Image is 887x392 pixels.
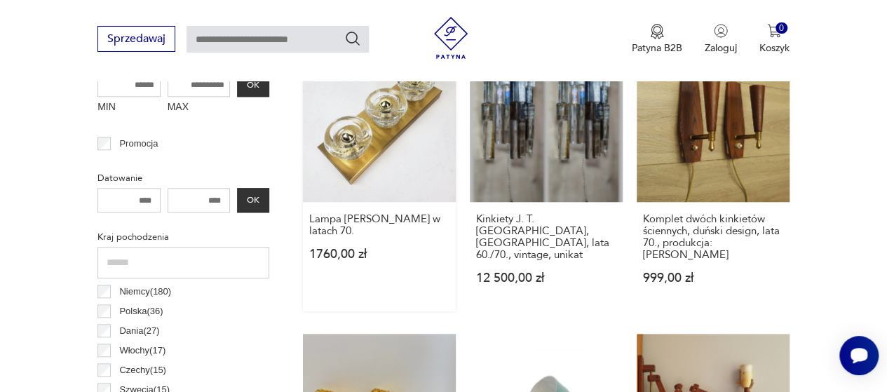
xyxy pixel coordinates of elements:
[643,272,783,284] p: 999,00 zł
[714,24,728,38] img: Ikonka użytkownika
[637,49,790,311] a: Komplet dwóch kinkietów ściennych, duński design, lata 70., produkcja: DaniaKomplet dwóch kinkiet...
[643,213,783,261] h3: Komplet dwóch kinkietów ściennych, duński design, lata 70., produkcja: [PERSON_NAME]
[119,304,163,319] p: Polska ( 36 )
[309,248,449,260] p: 1760,00 zł
[309,213,449,237] h3: Lampa [PERSON_NAME] w latach 70.
[119,284,171,299] p: Niemcy ( 180 )
[119,363,166,378] p: Czechy ( 15 )
[303,49,456,311] a: Lampa Gebrüder Cosack w latach 70.Lampa [PERSON_NAME] w latach 70.1760,00 zł
[759,41,790,55] p: Koszyk
[705,41,737,55] p: Zaloguj
[759,24,790,55] button: 0Koszyk
[237,188,269,212] button: OK
[97,35,175,45] a: Sprzedawaj
[97,170,269,186] p: Datowanie
[776,22,787,34] div: 0
[632,24,682,55] button: Patyna B2B
[705,24,737,55] button: Zaloguj
[767,24,781,38] img: Ikona koszyka
[119,323,159,339] p: Dania ( 27 )
[119,343,165,358] p: Włochy ( 17 )
[650,24,664,39] img: Ikona medalu
[119,136,158,151] p: Promocja
[168,97,231,119] label: MAX
[632,24,682,55] a: Ikona medaluPatyna B2B
[839,336,879,375] iframe: Smartsupp widget button
[470,49,623,311] a: Kinkiety J. T. Kalmar, Franken, lata 60./70., vintage, unikatKinkiety J. T. [GEOGRAPHIC_DATA], [G...
[237,72,269,97] button: OK
[476,213,616,261] h3: Kinkiety J. T. [GEOGRAPHIC_DATA], [GEOGRAPHIC_DATA], lata 60./70., vintage, unikat
[430,17,472,59] img: Patyna - sklep z meblami i dekoracjami vintage
[476,272,616,284] p: 12 500,00 zł
[97,229,269,245] p: Kraj pochodzenia
[97,26,175,52] button: Sprzedawaj
[344,30,361,47] button: Szukaj
[97,97,161,119] label: MIN
[632,41,682,55] p: Patyna B2B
